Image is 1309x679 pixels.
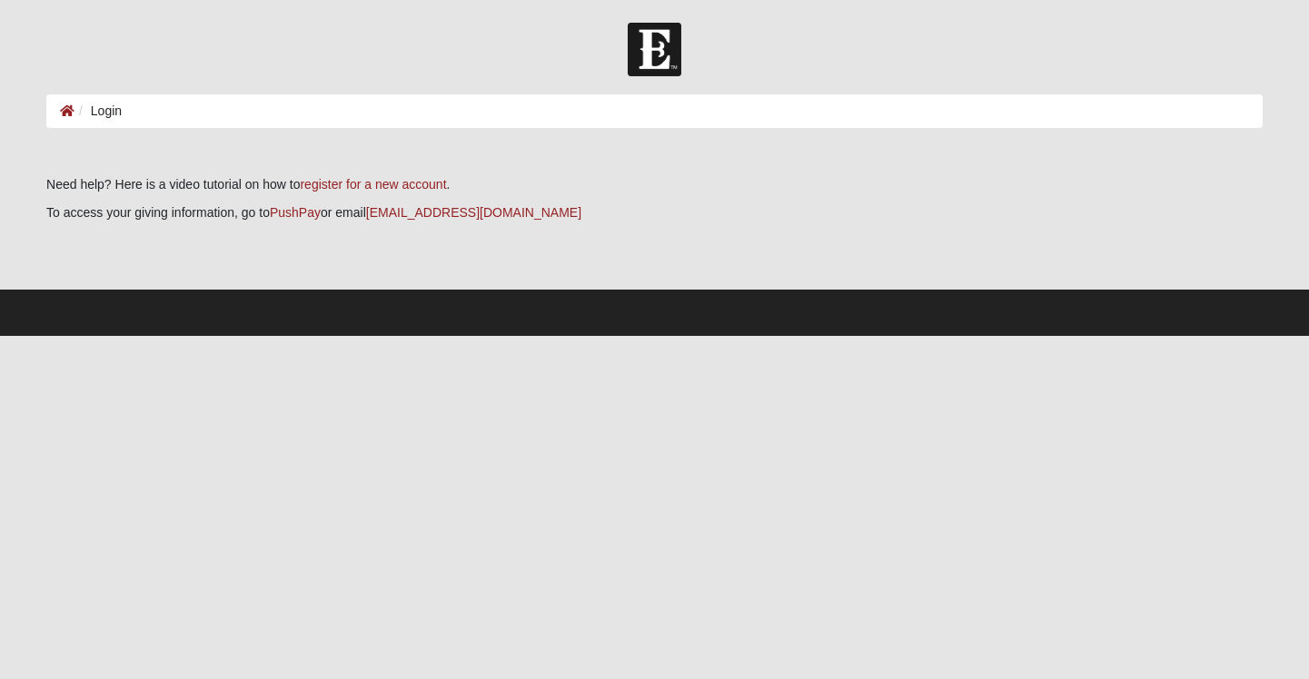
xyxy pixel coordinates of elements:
p: Need help? Here is a video tutorial on how to . [46,175,1263,194]
li: Login [74,102,122,121]
a: register for a new account [300,177,446,192]
img: Church of Eleven22 Logo [628,23,681,76]
a: [EMAIL_ADDRESS][DOMAIN_NAME] [366,205,581,220]
p: To access your giving information, go to or email [46,203,1263,222]
a: PushPay [270,205,321,220]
